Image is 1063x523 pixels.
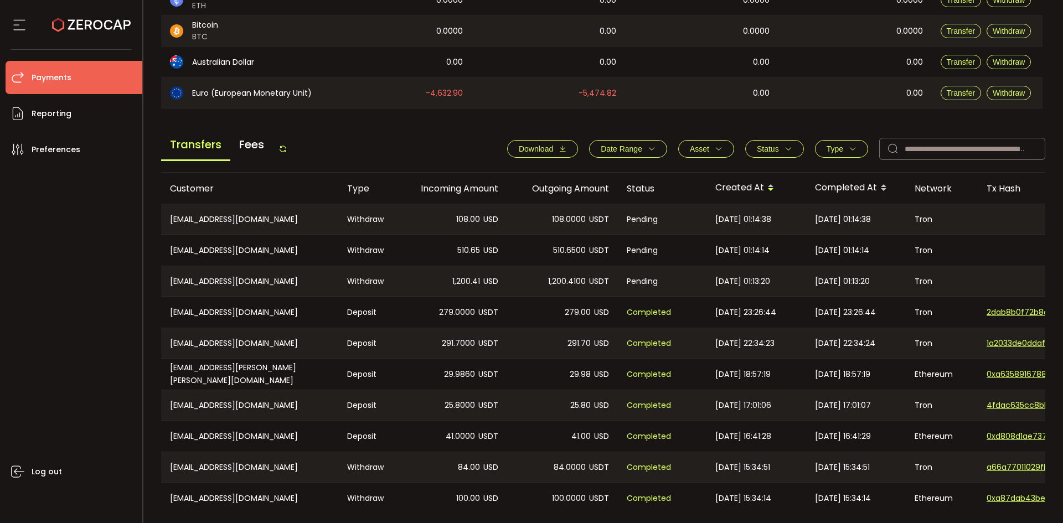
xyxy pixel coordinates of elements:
div: Status [618,182,706,195]
div: Network [906,182,978,195]
span: USDT [589,461,609,474]
div: Completed At [806,179,906,198]
span: 291.70 [567,337,591,350]
div: Created At [706,179,806,198]
span: Completed [627,337,671,350]
div: Ethereum [906,483,978,514]
button: Transfer [941,55,982,69]
span: Completed [627,306,671,319]
button: Transfer [941,24,982,38]
span: 0.0000 [896,25,923,38]
span: Completed [627,399,671,412]
span: USD [594,430,609,443]
div: Incoming Amount [396,182,507,195]
span: 25.80 [570,399,591,412]
span: 0.0000 [436,25,463,38]
span: USD [483,213,498,226]
span: [DATE] 15:34:14 [815,492,871,505]
span: USDT [589,275,609,288]
span: [DATE] 22:34:24 [815,337,875,350]
div: [EMAIL_ADDRESS][DOMAIN_NAME] [161,204,338,234]
span: Pending [627,244,658,257]
span: USDT [478,430,498,443]
div: Tron [906,452,978,482]
span: Withdraw [993,89,1025,97]
div: [EMAIL_ADDRESS][DOMAIN_NAME] [161,390,338,420]
span: 0.00 [600,56,616,69]
span: Reporting [32,106,71,122]
span: [DATE] 18:57:19 [815,368,870,381]
div: Outgoing Amount [507,182,618,195]
div: [EMAIL_ADDRESS][PERSON_NAME][PERSON_NAME][DOMAIN_NAME] [161,359,338,390]
span: [DATE] 17:01:06 [715,399,771,412]
span: Withdraw [993,27,1025,35]
span: [DATE] 16:41:28 [715,430,771,443]
div: Tron [906,390,978,420]
div: [EMAIL_ADDRESS][DOMAIN_NAME] [161,235,338,266]
div: Deposit [338,390,396,420]
span: 0.00 [446,56,463,69]
div: Deposit [338,421,396,452]
span: Completed [627,492,671,505]
button: Withdraw [987,55,1031,69]
span: USD [483,275,498,288]
span: Log out [32,464,62,480]
span: Download [519,144,553,153]
div: Deposit [338,297,396,328]
button: Status [745,140,804,158]
span: 29.9860 [444,368,475,381]
span: USD [483,244,498,257]
span: 108.0000 [552,213,586,226]
span: 0.00 [753,87,770,100]
span: [DATE] 01:14:38 [715,213,771,226]
span: Date Range [601,144,642,153]
div: Tron [906,235,978,266]
button: Asset [678,140,734,158]
span: Fees [230,130,273,159]
div: Chat Widget [1008,470,1063,523]
img: aud_portfolio.svg [170,55,183,69]
span: 510.65 [457,244,480,257]
div: Customer [161,182,338,195]
span: USDT [478,306,498,319]
div: [EMAIL_ADDRESS][DOMAIN_NAME] [161,297,338,328]
span: USDT [589,492,609,505]
span: [DATE] 01:14:14 [815,244,869,257]
span: USD [594,399,609,412]
span: Transfer [947,58,976,66]
div: Ethereum [906,359,978,390]
img: btc_portfolio.svg [170,24,183,38]
img: eur_portfolio.svg [170,86,183,100]
div: Tron [906,204,978,234]
span: [DATE] 01:14:38 [815,213,871,226]
span: USD [483,492,498,505]
button: Withdraw [987,86,1031,100]
span: [DATE] 17:01:07 [815,399,871,412]
span: Completed [627,461,671,474]
button: Transfer [941,86,982,100]
span: 0.00 [906,56,923,69]
span: USD [594,368,609,381]
span: Australian Dollar [192,56,254,68]
span: USDT [478,337,498,350]
span: 41.00 [571,430,591,443]
span: 291.7000 [442,337,475,350]
div: Withdraw [338,266,396,296]
span: 84.00 [458,461,480,474]
span: 1,200.41 [452,275,480,288]
div: Tron [906,328,978,358]
span: Transfers [161,130,230,161]
span: [DATE] 22:34:23 [715,337,775,350]
button: Type [815,140,868,158]
div: Deposit [338,328,396,358]
span: [DATE] 15:34:51 [815,461,870,474]
span: 279.0000 [439,306,475,319]
span: Pending [627,275,658,288]
span: [DATE] 01:14:14 [715,244,770,257]
span: Transfer [947,89,976,97]
span: 100.0000 [552,492,586,505]
span: 100.00 [456,492,480,505]
button: Withdraw [987,24,1031,38]
span: 0.00 [600,25,616,38]
span: [DATE] 01:13:20 [815,275,870,288]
